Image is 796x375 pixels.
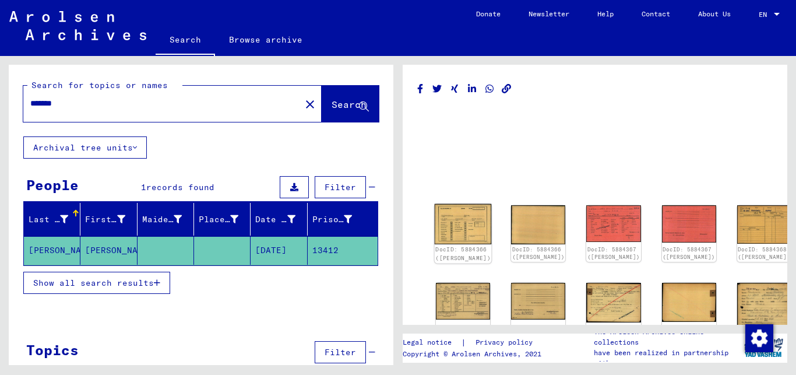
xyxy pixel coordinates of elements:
span: Search [332,99,367,110]
mat-label: Search for topics or names [31,80,168,90]
button: Search [322,86,379,122]
a: DocID: 5884368 ([PERSON_NAME]) [738,246,790,261]
span: Filter [325,182,356,192]
a: Search [156,26,215,56]
button: Share on Xing [449,82,461,96]
div: Last Name [29,210,83,229]
img: yv_logo.png [742,333,786,362]
div: Date of Birth [255,210,309,229]
a: Privacy policy [466,337,547,349]
img: 001.jpg [737,283,791,359]
button: Copy link [501,82,513,96]
img: 002.jpg [511,283,565,320]
a: DocID: 5884366 ([PERSON_NAME]) [512,246,565,261]
span: EN [759,10,772,19]
div: Topics [26,339,79,360]
div: First Name [85,213,125,226]
span: Show all search results [33,278,154,288]
mat-icon: close [303,97,317,111]
mat-cell: [PERSON_NAME] [24,236,80,265]
mat-cell: [DATE] [251,236,307,265]
div: People [26,174,79,195]
span: records found [146,182,214,192]
p: The Arolsen Archives online collections [594,327,739,348]
mat-header-cell: Date of Birth [251,203,307,236]
mat-header-cell: Prisoner # [308,203,378,236]
mat-header-cell: First Name [80,203,137,236]
div: Last Name [29,213,68,226]
a: DocID: 5884367 ([PERSON_NAME]) [587,246,640,261]
div: Maiden Name [142,213,182,226]
p: Copyright © Arolsen Archives, 2021 [403,349,547,359]
mat-header-cell: Maiden Name [138,203,194,236]
div: Date of Birth [255,213,295,226]
a: Browse archive [215,26,316,54]
img: Change consent [745,324,773,352]
p: have been realized in partnership with [594,348,739,369]
img: 001.jpg [737,205,791,244]
div: Prisoner # [312,210,367,229]
div: First Name [85,210,139,229]
button: Clear [298,92,322,115]
span: Filter [325,347,356,358]
button: Share on WhatsApp [484,82,496,96]
mat-cell: [PERSON_NAME] [80,236,137,265]
img: 001.jpg [586,283,640,322]
div: | [403,337,547,349]
img: 002.jpg [511,205,565,244]
button: Share on Twitter [431,82,443,96]
a: DocID: 5884367 ([PERSON_NAME]) [663,246,715,261]
img: 001.jpg [586,205,640,242]
button: Share on LinkedIn [466,82,478,96]
div: Place of Birth [199,210,253,229]
a: Legal notice [403,337,461,349]
div: Place of Birth [199,213,238,226]
img: Arolsen_neg.svg [9,11,146,40]
button: Share on Facebook [414,82,427,96]
img: 001.jpg [435,204,492,245]
button: Filter [315,176,366,198]
mat-cell: 13412 [308,236,378,265]
mat-header-cell: Last Name [24,203,80,236]
mat-header-cell: Place of Birth [194,203,251,236]
img: 002.jpg [662,205,716,243]
div: Prisoner # [312,213,352,226]
button: Archival tree units [23,136,147,159]
button: Filter [315,341,366,363]
span: 1 [141,182,146,192]
img: 002.jpg [662,283,716,322]
a: DocID: 5884366 ([PERSON_NAME]) [435,247,491,262]
button: Show all search results [23,272,170,294]
img: 001.jpg [436,283,490,319]
div: Maiden Name [142,210,196,229]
